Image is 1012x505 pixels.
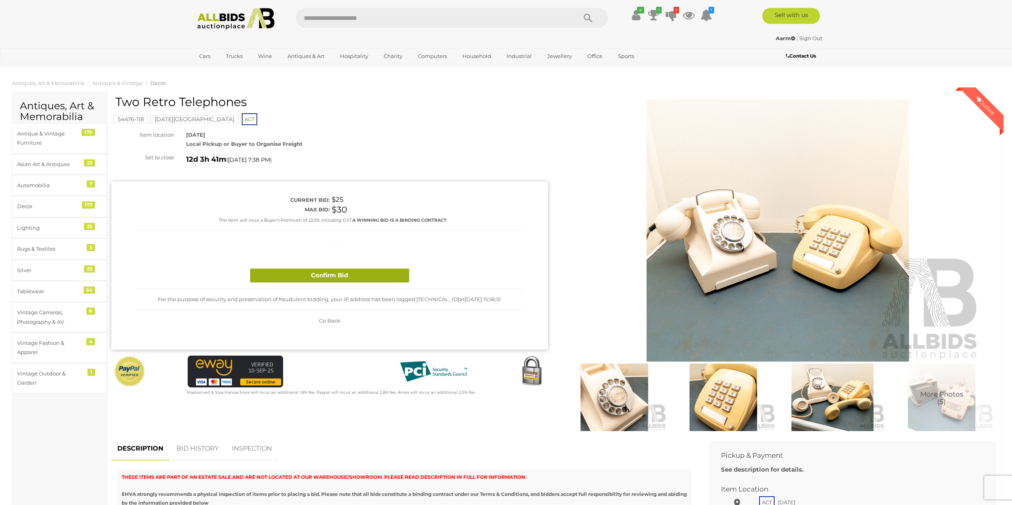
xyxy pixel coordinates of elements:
[87,369,95,376] div: 1
[219,217,447,223] small: This Item will incur a Buyer's Premium of 22.5% including GST.
[799,35,822,41] a: Sign Out
[82,201,95,209] div: 177
[17,266,83,275] div: Silver
[568,8,608,28] button: Search
[889,364,994,431] a: More Photos(5)
[17,339,83,357] div: Vintage Fashion & Apparel
[721,466,804,473] b: See description for details.
[186,141,303,147] strong: Local Pickup or Buyer to Organise Freight
[464,296,501,302] span: [DATE] 15:56:51
[17,369,83,388] div: Vintage Outdoor & Garden
[776,35,795,41] strong: Aarm
[194,63,261,76] a: [GEOGRAPHIC_DATA]
[253,50,277,63] a: Wine
[12,238,107,259] a: Rugs & Textiles 5
[226,437,278,460] a: INSPECTION
[221,50,248,63] a: Trucks
[582,50,608,63] a: Office
[86,308,95,315] div: 6
[630,8,642,22] a: ✔
[637,7,644,14] i: ✔
[562,364,667,431] img: Two Retro Telephones
[136,205,330,214] div: Max bid:
[194,50,216,63] a: Cars
[12,217,107,238] a: Lighting 25
[709,7,714,14] i: 1
[648,8,660,22] a: 1
[674,7,679,14] i: 1
[87,244,95,251] div: 5
[17,202,83,211] div: Decor
[84,286,95,294] div: 54
[186,390,476,395] small: Mastercard & Visa transactions will incur an additional 1.9% fee. Paypal will incur an additional...
[12,154,107,175] a: Asian Art & Antiques 23
[17,181,83,190] div: Automobilia
[171,437,225,460] a: BID HISTORY
[92,80,142,86] a: Antiques & Vintage
[242,113,257,125] span: ACT
[84,159,95,166] div: 23
[671,364,776,431] img: Two Retro Telephones
[17,129,83,148] div: Antique & Vintage Furniture
[115,95,546,108] h1: Two Retro Telephones
[394,356,473,387] img: PCI DSS compliant
[542,50,577,63] a: Jewellery
[113,115,148,123] mark: 54476-118
[319,317,340,324] span: Go Back
[335,50,373,63] a: Hospitality
[87,180,95,188] div: 7
[721,452,972,459] h2: Pickup & Payment
[84,223,95,230] div: 25
[967,87,1004,124] div: Outbid
[12,302,107,333] a: Vintage Cameras, Photography & AV 6
[122,474,526,480] span: THESE ITEMS ARE PART OF AN ESTATE SALE AND ARE NOT LOCATED AT OUR WAREHOUSE/SHOWROOM. PLEASE READ...
[574,99,981,362] img: Two Retro Telephones
[282,50,330,63] a: Antiques & Art
[150,116,239,122] a: [DATE][GEOGRAPHIC_DATA]
[150,80,166,86] a: Decor
[113,116,148,122] a: 54476-118
[12,333,107,363] a: Vintage Fashion & Apparel 4
[250,269,409,282] button: Confirm Bid
[352,217,447,223] b: A WINNING BID IS A BINDING CONTRACT
[776,35,796,41] a: Aarm
[12,80,84,86] a: Antiques, Art & Memorabilia
[920,391,963,405] span: More Photos (5)
[17,160,83,169] div: Asian Art & Antiques
[136,195,330,205] div: Current bid:
[501,50,537,63] a: Industrial
[656,7,662,14] i: 1
[413,50,452,63] a: Computers
[786,53,816,59] b: Contact Us
[762,8,820,24] a: Sell with us
[780,364,885,431] img: Two Retro Telephones
[332,195,344,203] span: $25
[186,155,226,164] strong: 12d 3h 41m
[193,8,279,30] img: Allbids.com.au
[12,123,107,154] a: Antique & Vintage Furniture 179
[186,132,205,138] strong: [DATE]
[113,356,146,387] img: Official PayPal Seal
[17,308,83,327] div: Vintage Cameras, Photography & AV
[188,356,283,387] img: eWAY Payment Gateway
[379,50,408,63] a: Charity
[613,50,639,63] a: Sports
[228,156,270,163] span: [DATE] 7:38 PM
[17,223,83,232] div: Lighting
[12,363,107,394] a: Vintage Outdoor & Garden 1
[700,8,712,22] a: 1
[889,364,994,431] img: Two Retro Telephones
[12,281,107,302] a: Tablewear 54
[20,101,99,122] h2: Antiques, Art & Memorabilia
[12,196,107,217] a: Decor 177
[226,157,272,163] span: ( )
[17,244,83,253] div: Rugs & Textiles
[17,287,83,296] div: Tablewear
[457,50,496,63] a: Household
[665,8,677,22] a: 1
[786,52,818,60] a: Contact Us
[82,129,95,136] div: 179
